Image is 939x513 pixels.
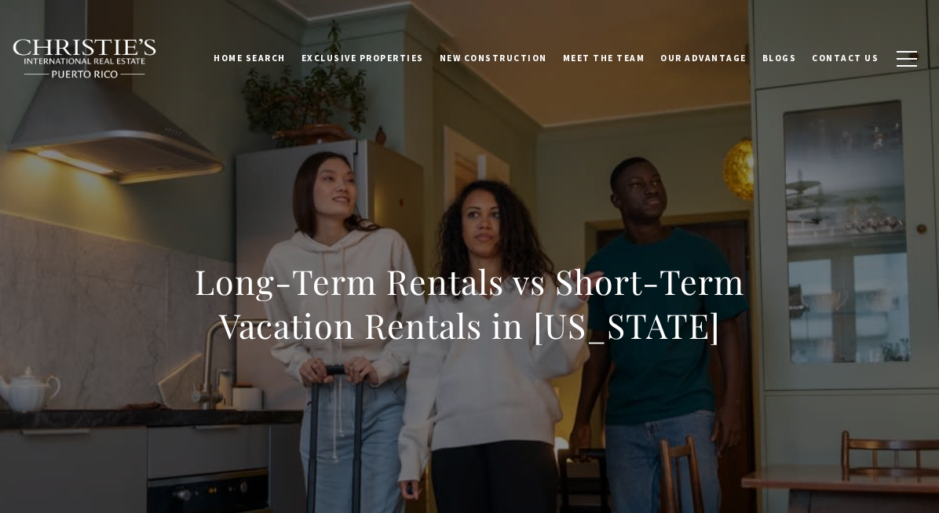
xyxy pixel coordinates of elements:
a: Our Advantage [652,38,754,78]
a: New Construction [432,38,555,78]
span: Our Advantage [660,53,747,64]
span: New Construction [440,53,547,64]
a: Meet the Team [555,38,653,78]
span: Contact Us [812,53,879,64]
img: Christie's International Real Estate black text logo [12,38,158,79]
a: Home Search [206,38,294,78]
a: Exclusive Properties [294,38,432,78]
span: Blogs [762,53,797,64]
h1: Long-Term Rentals vs Short-Term Vacation Rentals in [US_STATE] [123,260,816,347]
span: Exclusive Properties [301,53,424,64]
a: Blogs [754,38,805,78]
